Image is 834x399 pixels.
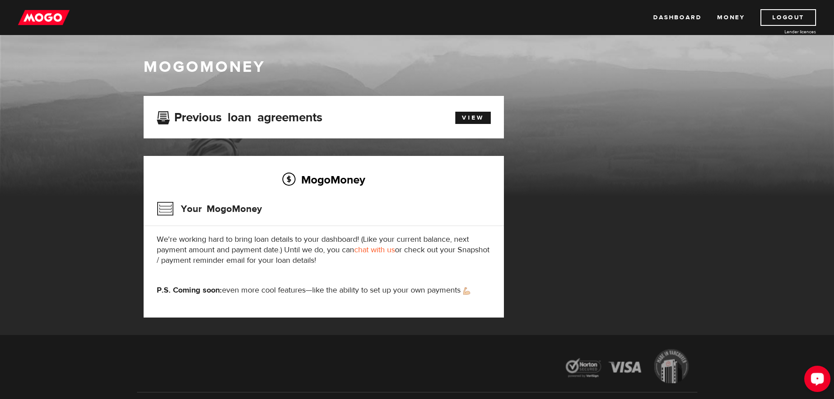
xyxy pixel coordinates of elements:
[157,285,222,295] strong: P.S. Coming soon:
[455,112,491,124] a: View
[157,285,491,296] p: even more cool features—like the ability to set up your own payments
[157,110,322,122] h3: Previous loan agreements
[354,245,395,255] a: chat with us
[157,234,491,266] p: We're working hard to bring loan details to your dashboard! (Like your current balance, next paym...
[557,343,697,392] img: legal-icons-92a2ffecb4d32d839781d1b4e4802d7b.png
[797,362,834,399] iframe: LiveChat chat widget
[144,58,691,76] h1: MogoMoney
[157,170,491,189] h2: MogoMoney
[18,9,70,26] img: mogo_logo-11ee424be714fa7cbb0f0f49df9e16ec.png
[717,9,745,26] a: Money
[653,9,701,26] a: Dashboard
[750,28,816,35] a: Lender licences
[463,287,470,295] img: strong arm emoji
[157,198,262,220] h3: Your MogoMoney
[760,9,816,26] a: Logout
